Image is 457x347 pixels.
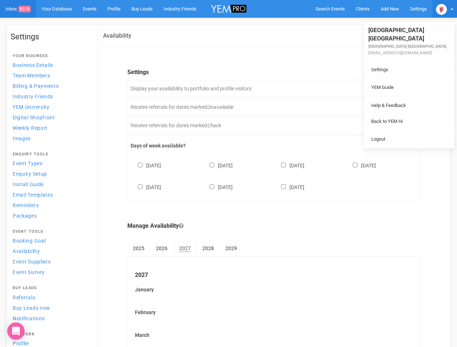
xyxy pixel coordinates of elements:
small: [EMAIL_ADDRESS][DOMAIN_NAME] [368,51,432,55]
a: Event Survey [10,267,90,277]
h4: Network [13,332,88,337]
a: Billing & Payments [10,81,90,91]
a: Email Templates [10,190,90,200]
a: Logout [366,132,453,146]
a: Packages [10,211,90,220]
a: Images [10,133,90,143]
label: [DATE] [346,161,376,169]
a: Availability [10,246,90,256]
span: Business Details [13,62,53,68]
div: Open Intercom Messenger [7,322,25,340]
legend: Manage Availability [127,222,420,230]
em: Check [207,123,221,128]
small: [GEOGRAPHIC_DATA] [GEOGRAPHIC_DATA]. [368,44,447,49]
a: Event Types [10,158,90,168]
div: Receive referrals for dates marked [127,117,420,133]
span: Email Templates [13,192,53,198]
label: [DATE] [131,161,161,169]
span: Packages [13,213,37,219]
label: January [135,286,413,293]
input: [DATE] [138,163,143,167]
a: 2028 [197,241,219,256]
label: [DATE] [202,161,233,169]
a: Notifications [10,313,90,323]
h4: Event Tools [13,230,88,234]
input: [DATE] [281,163,286,167]
a: Enquiry Setup [10,169,90,179]
img: open-uri20250107-2-1pbi2ie [436,4,447,15]
span: YEM University [13,104,50,110]
span: Weekly Report [13,125,48,131]
legend: Settings [127,68,420,77]
label: Days of week available? [131,142,417,149]
a: 2029 [220,241,242,256]
div: Display your availability to portfolio and profile visitors [127,80,420,97]
span: Add New [381,6,399,12]
a: Settings [366,63,453,77]
input: [DATE] [353,163,357,167]
input: [DATE] [210,184,214,189]
h2: Availability [103,33,131,39]
span: Enquiry Setup [13,171,47,177]
a: Business Details [10,60,90,70]
span: Install Guide [13,181,44,187]
span: Images [13,136,31,141]
label: [DATE] [202,183,233,191]
a: 2025 [127,241,150,256]
span: Clients [356,6,370,12]
h4: Enquiry Tools [13,152,88,157]
input: [DATE] [281,184,286,189]
a: Team Members [10,70,90,80]
span: Booking Goal [13,238,46,244]
a: Booking Goal [10,236,90,245]
span: Availability [13,248,40,254]
label: [DATE] [274,183,304,191]
h4: Buy Leads [13,286,88,290]
a: Event Suppliers [10,257,90,266]
label: February [135,309,413,316]
span: Billing & Payments [13,83,59,89]
h1: Settings [10,33,90,41]
a: YEM Guide [366,81,453,95]
span: 9516 [18,6,31,12]
a: YEM University [10,102,90,112]
span: Team Members [13,73,50,78]
label: March [135,331,413,339]
a: Reminders [10,200,90,210]
span: Event Survey [13,269,45,275]
div: Receive referrals for dates marked [127,98,420,115]
span: Event Types [13,160,43,166]
span: Search Events [316,6,345,12]
a: 2027 [174,241,196,256]
span: Notifications [13,316,45,321]
a: Weekly Report [10,123,90,133]
a: Install Guide [10,179,90,189]
input: [DATE] [138,184,143,189]
span: [GEOGRAPHIC_DATA] [GEOGRAPHIC_DATA] [368,27,424,42]
a: Buy Leads now [10,303,90,313]
em: Unavailable [207,104,233,110]
span: Event Suppliers [13,259,51,265]
a: Referrals [10,292,90,302]
a: Help & Feedback [366,99,453,113]
a: Digital Shopfront [10,112,90,122]
a: Industry Friends [10,91,90,101]
span: Reminders [13,202,39,208]
label: [DATE] [274,161,304,169]
span: Digital Shopfront [13,115,55,120]
input: [DATE] [210,163,214,167]
h4: Your Business [13,54,88,58]
legend: 2027 [135,271,413,279]
a: 2026 [151,241,173,256]
a: Back to YEM Hi [366,115,453,129]
label: [DATE] [131,183,161,191]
